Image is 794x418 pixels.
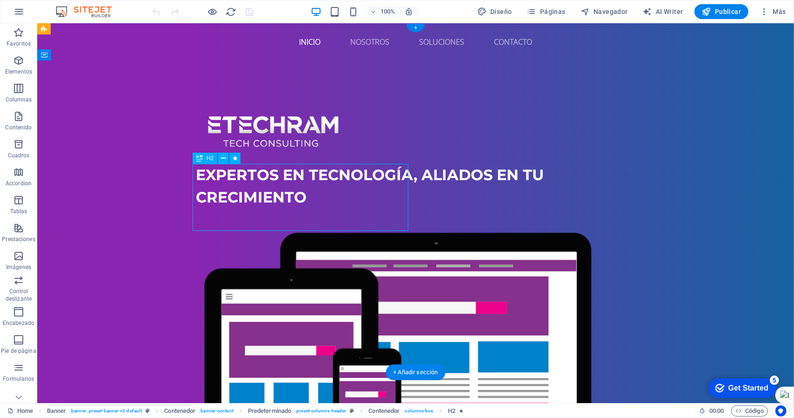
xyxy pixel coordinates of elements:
[448,405,455,417] span: Haz clic para seleccionar y doble clic para editar
[756,4,790,19] button: Más
[1,347,36,355] p: Pie de página
[369,405,400,417] span: Haz clic para seleccionar y doble clic para editar
[386,364,445,380] div: + Añadir sección
[639,4,687,19] button: AI Writer
[380,6,395,17] h6: 100%
[47,405,464,417] nav: breadcrumb
[350,408,354,413] i: Este elemento es un preajuste personalizable
[295,405,346,417] span: . preset-columns-header
[164,405,195,417] span: Haz clic para seleccionar y doble clic para editar
[527,7,566,16] span: Páginas
[2,236,35,243] p: Prestaciones
[207,155,214,161] span: H2
[70,405,142,417] span: . banner .preset-banner-v3-default
[577,4,632,19] button: Navegador
[27,10,67,19] div: Get Started
[199,405,233,417] span: . banner-content
[3,319,34,327] p: Encabezado
[477,7,512,16] span: Diseño
[5,124,32,131] p: Contenido
[47,405,67,417] span: Haz clic para seleccionar y doble clic para editar
[643,7,683,16] span: AI Writer
[69,2,78,11] div: 5
[407,24,425,32] div: +
[7,405,33,417] a: Haz clic para cancelar la selección y doble clic para abrir páginas
[775,405,787,417] button: Usercentrics
[248,405,291,417] span: Haz clic para seleccionar y doble clic para editar
[523,4,569,19] button: Páginas
[459,408,463,413] i: El elemento contiene una animación
[760,7,786,16] span: Más
[226,6,237,17] button: reload
[694,4,749,19] button: Publicar
[731,405,768,417] button: Código
[5,68,32,75] p: Elementos
[53,6,123,17] img: Editor Logo
[716,407,717,414] span: :
[146,408,150,413] i: Este elemento es un preajuste personalizable
[367,6,400,17] button: 100%
[7,5,75,24] div: Get Started 5 items remaining, 0% complete
[735,405,764,417] span: Código
[3,375,34,383] p: Formularios
[474,4,516,19] button: Diseño
[7,40,31,47] p: Favoritos
[6,263,31,271] p: Imágenes
[6,96,32,103] p: Columnas
[580,7,628,16] span: Navegador
[10,208,27,215] p: Tablas
[404,405,434,417] span: . columns-box
[709,405,724,417] span: 00 00
[8,152,30,159] p: Cuadros
[6,180,32,187] p: Accordion
[702,7,741,16] span: Publicar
